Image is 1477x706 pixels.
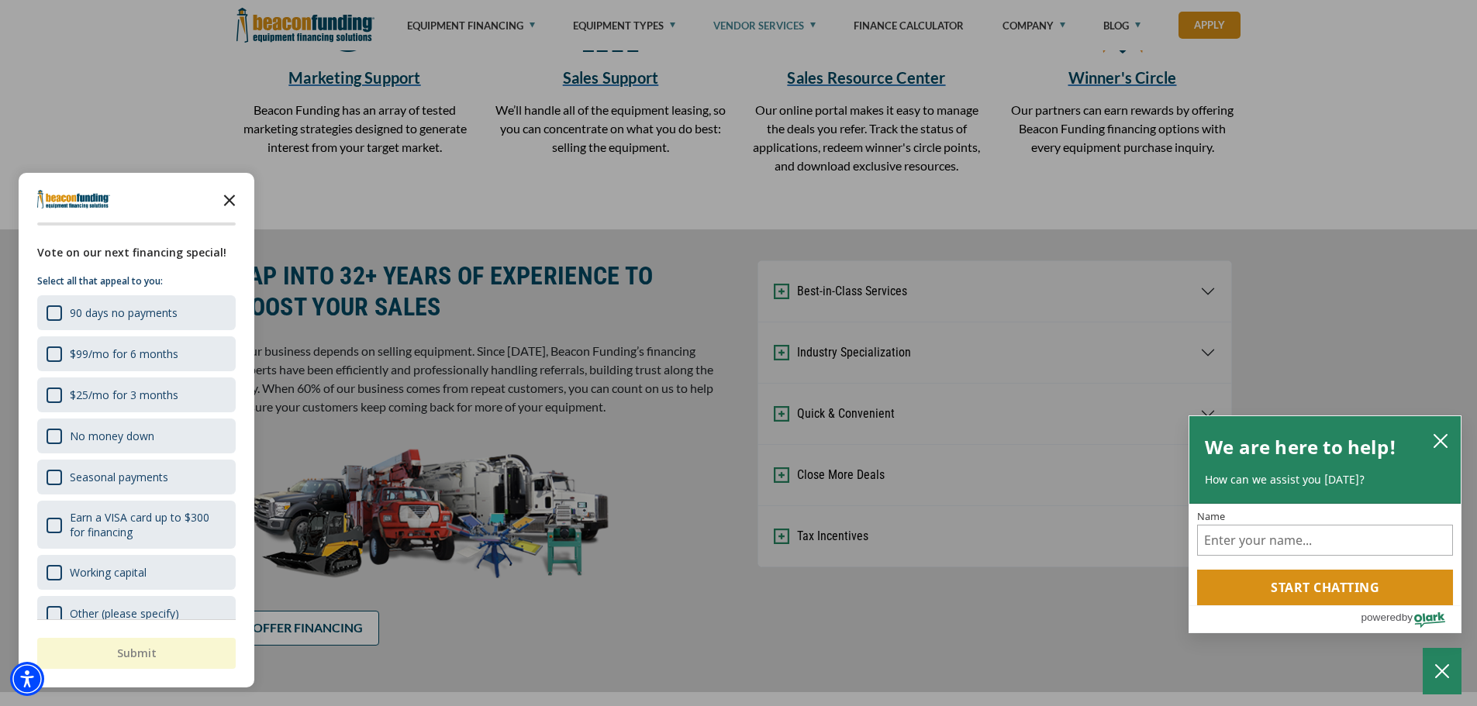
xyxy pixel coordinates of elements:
div: Working capital [70,565,147,580]
h2: We are here to help! [1205,432,1396,463]
button: close chatbox [1428,429,1453,451]
img: Company logo [37,190,110,208]
button: Submit [37,638,236,669]
div: No money down [70,429,154,443]
div: No money down [37,418,236,453]
div: Earn a VISA card up to $300 for financing [70,510,226,539]
label: Name [1197,511,1453,522]
div: olark chatbox [1189,415,1461,634]
span: powered [1361,608,1401,627]
button: Start chatting [1197,570,1453,605]
div: $25/mo for 3 months [70,387,178,402]
div: $99/mo for 6 months [37,336,236,371]
div: Vote on our next financing special! [37,244,236,261]
div: 90 days no payments [37,295,236,330]
p: Select all that appeal to you: [37,274,236,289]
div: Survey [19,173,254,687]
span: by [1402,608,1413,627]
div: Seasonal payments [37,460,236,494]
div: Working capital [37,555,236,590]
div: Other (please specify) [70,606,179,621]
div: $99/mo for 6 months [70,346,178,361]
button: Close Chatbox [1423,648,1461,694]
input: Name [1197,525,1453,556]
a: Powered by Olark - open in a new tab [1361,606,1461,632]
button: Close the survey [214,184,245,215]
div: Other (please specify) [37,596,236,631]
div: $25/mo for 3 months [37,377,236,412]
p: How can we assist you [DATE]? [1205,472,1445,487]
div: Seasonal payments [70,470,168,484]
div: 90 days no payments [70,305,178,320]
div: Accessibility Menu [10,662,44,696]
div: Earn a VISA card up to $300 for financing [37,501,236,549]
